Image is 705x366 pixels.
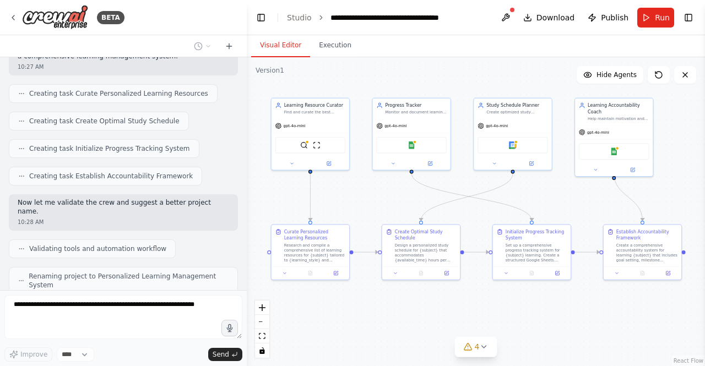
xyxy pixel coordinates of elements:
div: Progress Tracker [386,102,447,108]
span: 4 [475,341,480,352]
button: Open in side panel [615,166,650,174]
g: Edge from 00a132a1-3e45-4fd7-963c-d0e57197d116 to fd79be93-0bef-48d5-8d28-aa60d53194a1 [307,173,313,221]
div: Establish Accountability Framework [616,228,677,241]
button: Download [519,8,579,28]
div: Create a comprehensive accountability system for learning {subject} that includes goal setting, m... [616,243,677,263]
button: zoom out [255,315,269,329]
button: No output available [297,269,324,277]
button: Open in side panel [657,269,679,277]
div: Help maintain motivation and accountability for learning {subject} by providing encouragement, id... [588,116,649,121]
span: gpt-4o-mini [486,123,508,128]
button: Run [637,8,674,28]
button: Open in side panel [513,160,549,167]
div: Curate Personalized Learning Resources [284,228,345,241]
span: Run [655,12,670,23]
div: Learning Resource CuratorFind and curate the best personalized learning resources for {subject} b... [271,98,350,171]
a: Studio [287,13,312,22]
div: Research and compile a comprehensive list of learning resources for {subject} tailored to {learni... [284,243,345,263]
button: Open in side panel [546,269,568,277]
button: No output available [408,269,435,277]
div: Create optimized study schedules for {subject} that fit within {available_time} hours per week, c... [486,110,547,114]
span: Renaming project to Personalized Learning Management System [29,272,229,289]
div: Establish Accountability FrameworkCreate a comprehensive accountability system for learning {subj... [603,224,682,280]
span: Creating task Curate Personalized Learning Resources [29,89,208,98]
div: Study Schedule Planner [486,102,547,108]
button: No output available [629,269,656,277]
g: Edge from fd79be93-0bef-48d5-8d28-aa60d53194a1 to 9da708fa-7975-49fd-9164-f5be3f62c138 [354,249,378,255]
img: Google Sheets [408,141,415,149]
div: BETA [97,11,124,24]
span: Validating tools and automation workflow [29,244,166,253]
div: Progress TrackerMonitor and document learning progress for {subject}, tracking completion rates, ... [372,98,451,171]
img: ScrapeWebsiteTool [313,141,321,149]
div: Initialize Progress Tracking SystemSet up a comprehensive progress tracking system for {subject} ... [492,224,572,280]
g: Edge from 55f6d7b6-4e39-4b5c-a946-98abe22d0324 to 9da708fa-7975-49fd-9164-f5be3f62c138 [418,173,516,221]
button: Execution [310,34,360,57]
button: Open in side panel [412,160,448,167]
div: Create Optimal Study Schedule [395,228,456,241]
button: Click to speak your automation idea [221,320,238,336]
span: Publish [601,12,628,23]
button: Visual Editor [251,34,310,57]
div: Create Optimal Study ScheduleDesign a personalized study schedule for {subject} that accommodates... [382,224,461,280]
button: No output available [518,269,545,277]
button: Hide Agents [577,66,643,84]
div: Learning Resource Curator [284,102,345,108]
g: Edge from fa78ccfe-f4ea-4bab-8be8-60b1bd9a765b to 33d76a7a-4078-4811-ac4f-8eefafdd6128 [575,249,600,255]
div: 10:27 AM [18,63,229,71]
button: zoom in [255,301,269,315]
div: Curate Personalized Learning ResourcesResearch and compile a comprehensive list of learning resou... [271,224,350,280]
span: Download [536,12,575,23]
span: Send [213,350,229,359]
span: gpt-4o-mini [284,123,306,128]
button: Send [208,348,242,361]
span: gpt-4o-mini [587,130,609,135]
span: Hide Agents [596,70,637,79]
button: 4 [455,337,497,357]
img: Logo [22,5,88,30]
div: React Flow controls [255,301,269,358]
div: Monitor and document learning progress for {subject}, tracking completion rates, time spent, achi... [386,110,447,114]
div: Initialize Progress Tracking System [506,228,567,241]
button: Open in side panel [436,269,457,277]
button: Show right sidebar [681,10,696,25]
g: Edge from 88c29f2d-73cb-4074-86e7-30fadac0ad7d to 33d76a7a-4078-4811-ac4f-8eefafdd6128 [611,173,646,221]
button: Hide left sidebar [253,10,269,25]
button: Publish [583,8,633,28]
div: Version 1 [256,66,284,75]
div: Set up a comprehensive progress tracking system for {subject} learning. Create a structured Googl... [506,243,567,263]
img: SerplyWebSearchTool [300,141,308,149]
div: 10:28 AM [18,218,229,226]
img: Google Sheets [610,148,618,155]
div: Design a personalized study schedule for {subject} that accommodates {available_time} hours per w... [395,243,456,263]
img: Google Calendar [509,141,517,149]
button: fit view [255,329,269,343]
button: Switch to previous chat [189,40,216,53]
span: Creating task Establish Accountability Framework [29,172,193,181]
div: Study Schedule PlannerCreate optimized study schedules for {subject} that fit within {available_t... [473,98,552,171]
div: Learning Accountability CoachHelp maintain motivation and accountability for learning {subject} b... [574,98,654,177]
div: Learning Accountability Coach [588,102,649,115]
span: Improve [20,350,47,359]
button: Open in side panel [325,269,346,277]
div: Find and curate the best personalized learning resources for {subject} based on {learning_style} ... [284,110,345,114]
nav: breadcrumb [287,12,454,23]
span: Creating task Create Optimal Study Schedule [29,117,180,125]
span: gpt-4o-mini [384,123,406,128]
button: Improve [4,347,52,362]
a: React Flow attribution [674,358,703,364]
g: Edge from 5d782b04-72f3-4f21-a08c-4d22c2abfc5a to fa78ccfe-f4ea-4bab-8be8-60b1bd9a765b [408,173,535,221]
g: Edge from 9da708fa-7975-49fd-9164-f5be3f62c138 to fa78ccfe-f4ea-4bab-8be8-60b1bd9a765b [464,249,489,255]
p: Now let me validate the crew and suggest a better project name. [18,199,229,216]
button: Start a new chat [220,40,238,53]
button: Open in side panel [311,160,347,167]
span: Creating task Initialize Progress Tracking System [29,144,190,153]
button: toggle interactivity [255,343,269,358]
